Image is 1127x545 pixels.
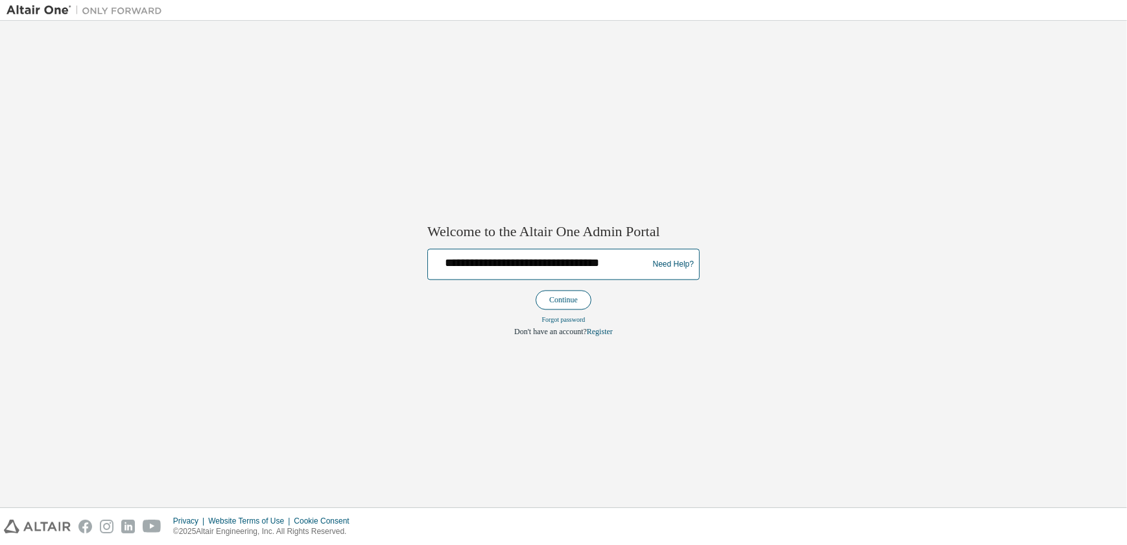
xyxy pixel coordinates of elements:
div: Cookie Consent [294,516,357,526]
img: facebook.svg [78,520,92,533]
div: Privacy [173,516,208,526]
img: youtube.svg [143,520,161,533]
h2: Welcome to the Altair One Admin Portal [427,223,700,241]
a: Register [587,328,613,337]
button: Continue [536,291,591,310]
span: Don't have an account? [514,328,587,337]
img: altair_logo.svg [4,520,71,533]
img: instagram.svg [100,520,113,533]
a: Need Help? [653,264,694,265]
img: Altair One [6,4,169,17]
a: Forgot password [542,317,586,324]
img: linkedin.svg [121,520,135,533]
div: Website Terms of Use [208,516,294,526]
p: © 2025 Altair Engineering, Inc. All Rights Reserved. [173,526,357,537]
